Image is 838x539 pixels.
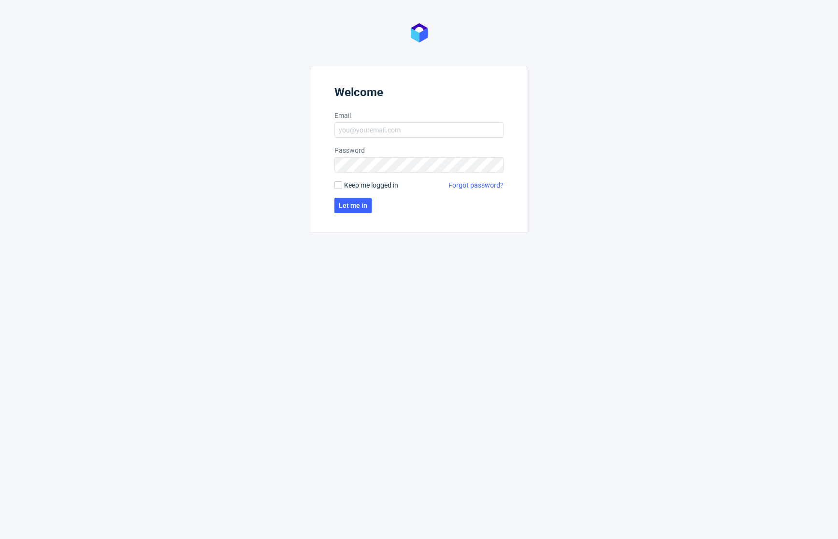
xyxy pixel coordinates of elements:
span: Let me in [339,202,367,209]
span: Keep me logged in [344,180,398,190]
button: Let me in [334,198,372,213]
header: Welcome [334,86,504,103]
label: Password [334,146,504,155]
a: Forgot password? [448,180,504,190]
label: Email [334,111,504,120]
input: you@youremail.com [334,122,504,138]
